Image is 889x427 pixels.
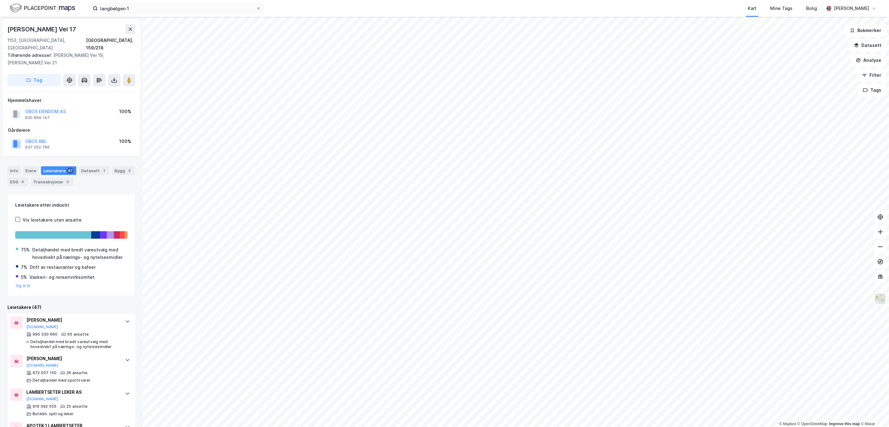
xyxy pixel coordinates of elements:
[20,179,26,185] div: 4
[7,53,53,58] span: Tilhørende adresser:
[112,166,135,175] div: Bygg
[26,324,58,329] button: [DOMAIN_NAME]
[834,5,869,12] div: [PERSON_NAME]
[21,246,30,254] div: 75%
[33,370,56,375] div: 972 057 150
[31,177,73,186] div: Transaksjoner
[849,39,887,52] button: Datasett
[30,339,119,349] div: Detaljhandel med bredt vareutvalg med hovedvekt på nærings- og nytelsesmidler
[26,388,119,396] div: LAMBERTSETER LEKER AS
[8,126,135,134] div: Gårdeiere
[7,52,130,67] div: [PERSON_NAME] Vei 19, [PERSON_NAME] Vei 21
[7,74,61,86] button: Tag
[25,115,50,120] div: 930 869 147
[748,5,757,12] div: Kart
[770,5,792,12] div: Mine Tags
[845,24,887,37] button: Bokmerker
[126,168,132,174] div: 3
[23,166,38,175] div: Eiere
[79,166,110,175] div: Datasett
[98,4,256,13] input: Søk på adresse, matrikkel, gårdeiere, leietakere eller personer
[66,370,88,375] div: 26 ansatte
[829,422,860,426] a: Improve this map
[67,168,74,174] div: 47
[16,283,30,288] button: Og 4 til
[119,108,131,115] div: 100%
[857,69,887,81] button: Filter
[797,422,828,426] a: OpenStreetMap
[874,293,886,305] img: Z
[21,264,27,271] div: 7%
[26,397,58,402] button: [DOMAIN_NAME]
[26,316,119,324] div: [PERSON_NAME]
[858,397,889,427] iframe: Chat Widget
[32,246,127,261] div: Detaljhandel med bredt vareutvalg med hovedvekt på nærings- og nytelsesmidler
[26,363,58,368] button: [DOMAIN_NAME]
[7,37,86,52] div: 1153, [GEOGRAPHIC_DATA], [GEOGRAPHIC_DATA]
[7,304,135,311] div: Leietakere (47)
[10,3,75,14] img: logo.f888ab2527a4732fd821a326f86c7f29.svg
[858,84,887,96] button: Tags
[67,332,89,337] div: 65 ansatte
[33,404,56,409] div: 916 092 555
[33,332,57,337] div: 995 330 660
[7,24,77,34] div: [PERSON_NAME] Vei 17
[23,216,82,224] div: Vis leietakere uten ansatte
[8,97,135,104] div: Hjemmelshaver
[66,404,88,409] div: 25 ansatte
[86,37,135,52] div: [GEOGRAPHIC_DATA], 159/218
[21,273,27,281] div: 5%
[858,397,889,427] div: Kontrollprogram for chat
[26,355,119,362] div: [PERSON_NAME]
[25,145,50,150] div: 937 052 766
[30,264,96,271] div: Drift av restauranter og kafeer
[119,138,131,145] div: 100%
[851,54,887,67] button: Analyse
[41,166,76,175] div: Leietakere
[7,166,20,175] div: Info
[101,168,107,174] div: 1
[33,378,91,383] div: Detaljhandel med sportsvarer
[806,5,817,12] div: Bolig
[779,422,796,426] a: Mapbox
[33,411,74,416] div: Butikkh. spill og leker
[65,179,71,185] div: 3
[15,201,128,209] div: Leietakere etter industri
[29,273,95,281] div: Vaskeri- og renserivirksomhet
[7,177,28,186] div: ESG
